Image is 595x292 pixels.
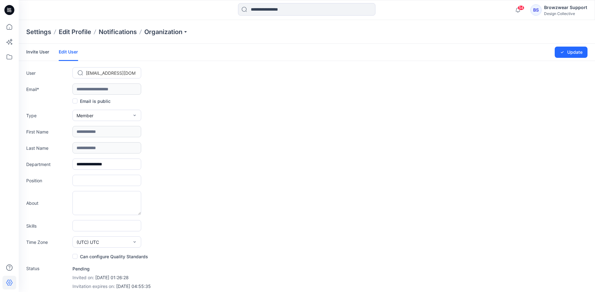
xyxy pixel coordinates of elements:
label: First Name [26,128,70,135]
label: Time Zone [26,239,70,245]
span: Member [77,112,93,119]
div: BS [530,4,542,16]
p: Settings [26,28,51,36]
label: Email is public [72,97,111,105]
span: Invited on: [72,275,94,280]
label: Skills [26,223,70,229]
span: (UTC) UTC [77,239,99,245]
label: Email [26,86,70,93]
label: Can configure Quality Standards [72,253,148,260]
p: Pending [72,265,166,273]
p: [DATE] 04:55:35 [72,283,166,290]
span: Invitation expires on: [72,284,115,289]
a: Notifications [99,28,137,36]
div: Design Collective [544,11,587,16]
label: Type [26,112,70,119]
a: Edit User [59,44,78,61]
button: Member [72,110,141,121]
button: Update [555,47,588,58]
label: Position [26,177,70,184]
label: User [26,70,70,76]
span: 54 [518,5,524,10]
label: About [26,200,70,206]
label: Status [26,265,70,272]
a: Edit Profile [59,28,91,36]
a: Invite User [26,44,49,60]
p: [DATE] 01:26:28 [72,274,166,281]
div: Browzwear Support [544,4,587,11]
button: (UTC) UTC [72,236,141,248]
label: Department [26,161,70,168]
label: Last Name [26,145,70,151]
